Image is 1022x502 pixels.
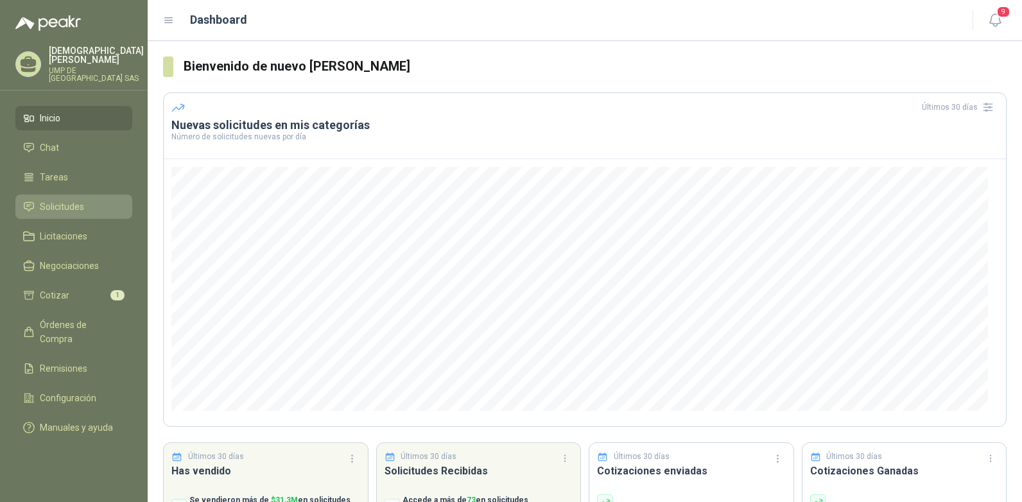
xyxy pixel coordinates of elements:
[40,288,69,302] span: Cotizar
[385,463,573,479] h3: Solicitudes Recibidas
[40,391,96,405] span: Configuración
[40,111,60,125] span: Inicio
[15,283,132,307] a: Cotizar1
[983,9,1007,32] button: 9
[15,224,132,248] a: Licitaciones
[15,195,132,219] a: Solicitudes
[171,463,360,479] h3: Has vendido
[40,141,59,155] span: Chat
[810,463,999,479] h3: Cotizaciones Ganadas
[40,361,87,376] span: Remisiones
[996,6,1010,18] span: 9
[40,259,99,273] span: Negociaciones
[40,170,68,184] span: Tareas
[597,463,786,479] h3: Cotizaciones enviadas
[40,318,120,346] span: Órdenes de Compra
[15,356,132,381] a: Remisiones
[614,451,670,463] p: Últimos 30 días
[40,420,113,435] span: Manuales y ayuda
[922,97,998,117] div: Últimos 30 días
[40,200,84,214] span: Solicitudes
[188,451,244,463] p: Últimos 30 días
[110,290,125,300] span: 1
[15,165,132,189] a: Tareas
[171,133,998,141] p: Número de solicitudes nuevas por día
[15,15,81,31] img: Logo peakr
[15,386,132,410] a: Configuración
[184,56,1007,76] h3: Bienvenido de nuevo [PERSON_NAME]
[15,106,132,130] a: Inicio
[15,135,132,160] a: Chat
[15,415,132,440] a: Manuales y ayuda
[190,11,247,29] h1: Dashboard
[15,254,132,278] a: Negociaciones
[171,117,998,133] h3: Nuevas solicitudes en mis categorías
[15,313,132,351] a: Órdenes de Compra
[401,451,456,463] p: Últimos 30 días
[49,67,144,82] p: UMP DE [GEOGRAPHIC_DATA] SAS
[49,46,144,64] p: [DEMOGRAPHIC_DATA] [PERSON_NAME]
[826,451,882,463] p: Últimos 30 días
[40,229,87,243] span: Licitaciones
